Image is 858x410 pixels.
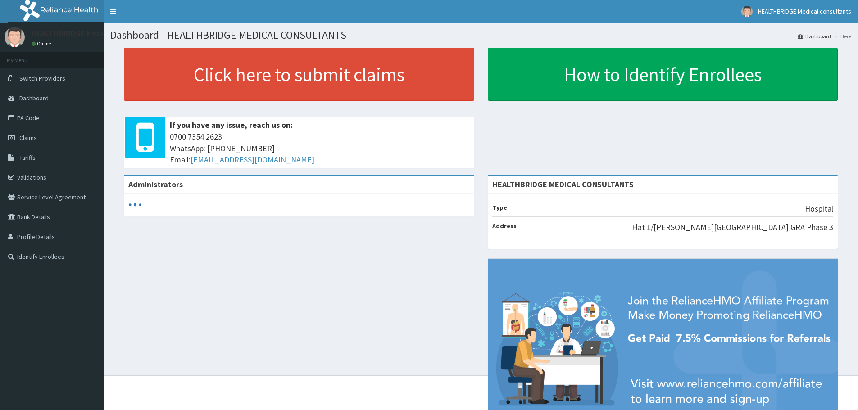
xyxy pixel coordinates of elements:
a: Click here to submit claims [124,48,474,101]
b: If you have any issue, reach us on: [170,120,293,130]
a: How to Identify Enrollees [488,48,838,101]
a: Dashboard [798,32,831,40]
a: [EMAIL_ADDRESS][DOMAIN_NAME] [191,154,314,165]
strong: HEALTHBRIDGE MEDICAL CONSULTANTS [492,179,634,189]
span: Tariffs [19,153,36,162]
span: Dashboard [19,94,49,102]
p: HEALTHBRIDGE Medical consultants [32,29,157,37]
b: Administrators [128,179,183,189]
b: Type [492,203,507,212]
p: Flat 1/[PERSON_NAME][GEOGRAPHIC_DATA] GRA Phase 3 [632,221,833,233]
p: Hospital [805,203,833,215]
li: Here [832,32,851,40]
a: Online [32,41,53,47]
span: HEALTHBRIDGE Medical consultants [758,7,851,15]
span: 0700 7354 2623 WhatsApp: [PHONE_NUMBER] Email: [170,131,470,166]
svg: audio-loading [128,198,142,212]
span: Switch Providers [19,74,65,82]
img: User Image [741,6,753,17]
b: Address [492,222,517,230]
img: User Image [5,27,25,47]
span: Claims [19,134,37,142]
h1: Dashboard - HEALTHBRIDGE MEDICAL CONSULTANTS [110,29,851,41]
